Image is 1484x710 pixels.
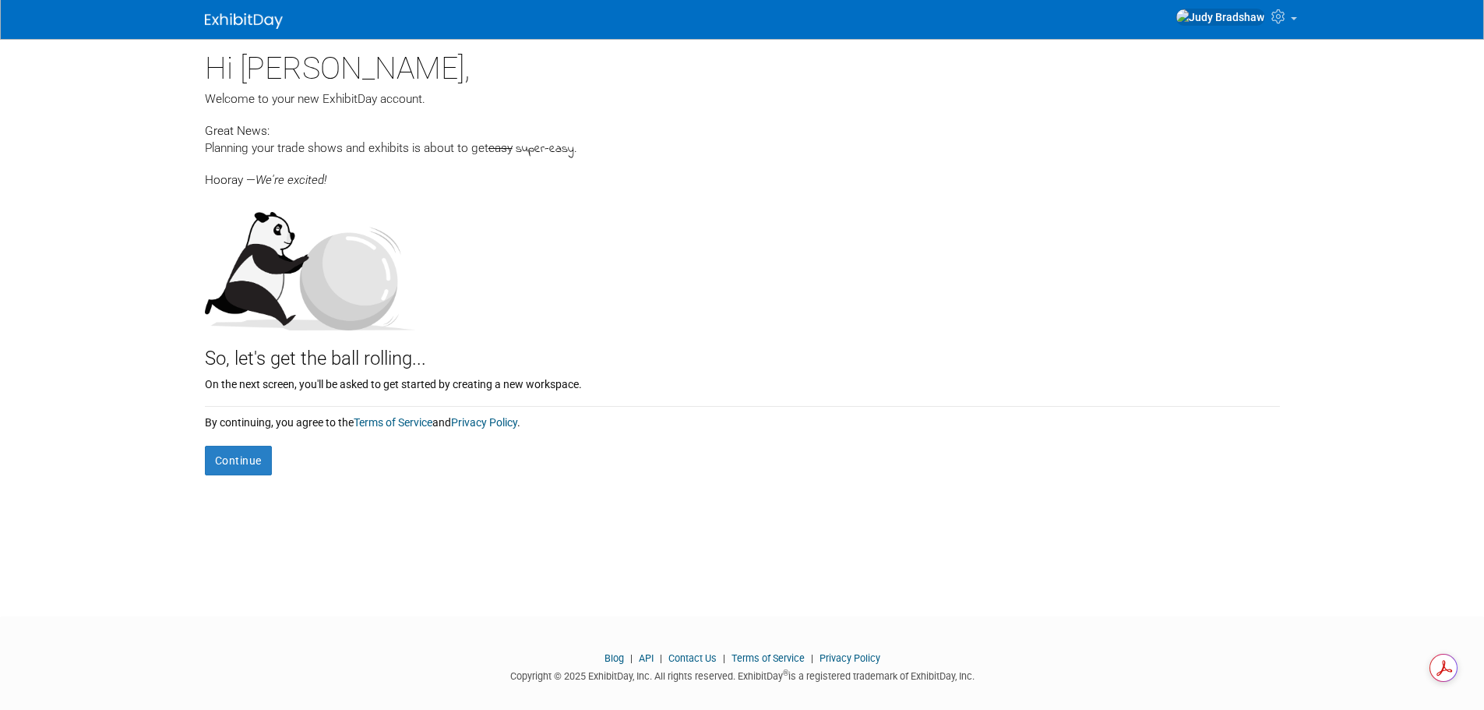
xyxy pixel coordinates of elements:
[205,196,415,330] img: Let's get the ball rolling
[205,13,283,29] img: ExhibitDay
[820,652,880,664] a: Privacy Policy
[656,652,666,664] span: |
[205,122,1280,140] div: Great News:
[668,652,717,664] a: Contact Us
[205,373,1280,392] div: On the next screen, you'll be asked to get started by creating a new workspace.
[354,416,432,429] a: Terms of Service
[205,90,1280,108] div: Welcome to your new ExhibitDay account.
[451,416,517,429] a: Privacy Policy
[205,407,1280,430] div: By continuing, you agree to the and .
[731,652,805,664] a: Terms of Service
[205,446,272,475] button: Continue
[488,141,513,155] span: easy
[205,330,1280,373] div: So, let's get the ball rolling...
[807,652,817,664] span: |
[205,39,1280,90] div: Hi [PERSON_NAME],
[783,669,788,677] sup: ®
[626,652,636,664] span: |
[719,652,729,664] span: |
[605,652,624,664] a: Blog
[205,140,1280,158] div: Planning your trade shows and exhibits is about to get .
[205,158,1280,189] div: Hooray —
[516,140,574,158] span: super-easy
[639,652,654,664] a: API
[256,173,326,187] span: We're excited!
[1176,9,1265,26] img: Judy Bradshaw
